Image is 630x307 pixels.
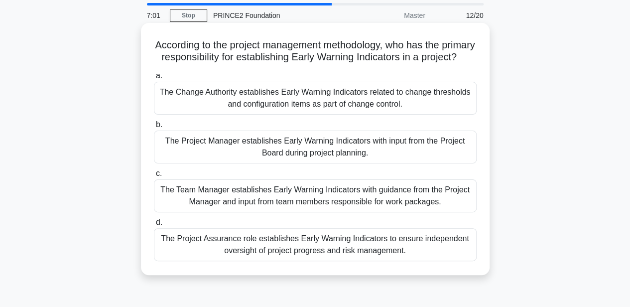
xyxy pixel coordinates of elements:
[156,71,162,80] span: a.
[153,39,478,64] h5: According to the project management methodology, who has the primary responsibility for establish...
[154,228,477,261] div: The Project Assurance role establishes Early Warning Indicators to ensure independent oversight o...
[431,5,490,25] div: 12/20
[170,9,207,22] a: Stop
[344,5,431,25] div: Master
[154,179,477,212] div: The Team Manager establishes Early Warning Indicators with guidance from the Project Manager and ...
[141,5,170,25] div: 7:01
[154,131,477,163] div: The Project Manager establishes Early Warning Indicators with input from the Project Board during...
[154,82,477,115] div: The Change Authority establishes Early Warning Indicators related to change thresholds and config...
[207,5,344,25] div: PRINCE2 Foundation
[156,169,162,177] span: c.
[156,218,162,226] span: d.
[156,120,162,129] span: b.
